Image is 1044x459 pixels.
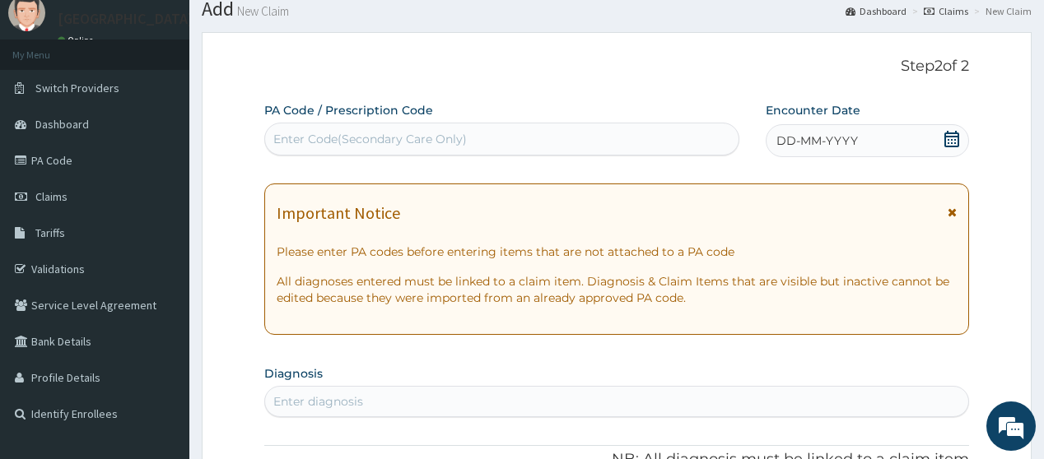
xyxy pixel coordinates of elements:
label: Diagnosis [264,365,323,382]
span: Claims [35,189,68,204]
p: Please enter PA codes before entering items that are not attached to a PA code [277,243,956,260]
div: Enter Code(Secondary Care Only) [273,131,467,147]
label: PA Code / Prescription Code [264,102,433,118]
a: Claims [924,4,968,18]
div: Minimize live chat window [270,8,310,48]
div: Enter diagnosis [273,393,363,410]
textarea: Type your message and hit 'Enter' [8,294,314,351]
p: Step 2 of 2 [264,58,968,76]
img: d_794563401_company_1708531726252_794563401 [30,82,67,123]
p: All diagnoses entered must be linked to a claim item. Diagnosis & Claim Items that are visible bu... [277,273,956,306]
small: New Claim [234,5,289,17]
p: [GEOGRAPHIC_DATA] [58,12,193,26]
label: Encounter Date [766,102,860,118]
a: Dashboard [846,4,907,18]
a: Online [58,35,97,46]
span: Tariffs [35,225,65,240]
h1: Important Notice [277,204,400,222]
span: DD-MM-YYYY [776,132,858,149]
div: Chat with us now [86,92,277,114]
span: Switch Providers [35,81,119,95]
span: We're online! [96,129,227,295]
span: Dashboard [35,117,89,132]
li: New Claim [970,4,1032,18]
